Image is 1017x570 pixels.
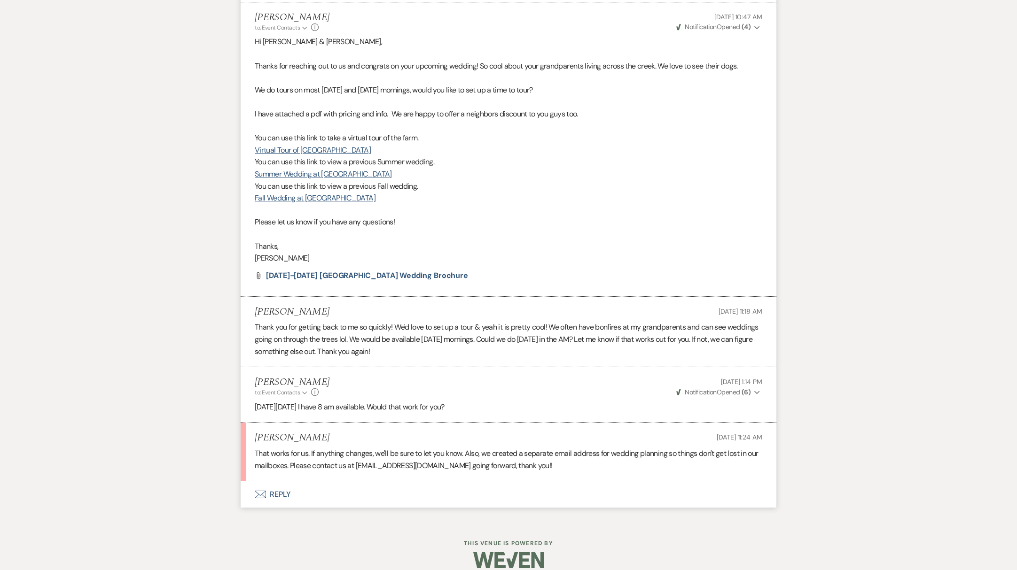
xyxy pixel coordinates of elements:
[255,401,762,413] p: [DATE][DATE] I have 8 am available. Would that work for you?
[255,193,376,203] a: Fall Wedding at [GEOGRAPHIC_DATA]
[742,23,751,31] strong: ( 4 )
[266,272,468,279] a: [DATE]-[DATE] [GEOGRAPHIC_DATA] Wedding Brochure
[255,321,762,357] p: Thank you for getting back to me so quickly! We'd love to set up a tour & yeah it is pretty cool!...
[255,85,418,95] span: We do tours on most [DATE] and [DATE] mornings, w
[685,388,716,396] span: Notification
[255,447,762,471] p: That works for us. If anything changes, we'll be sure to let you know. Also, we created a separat...
[255,132,762,144] p: You can use this link to take a virtual tour of the farm.
[742,388,751,396] strong: ( 6 )
[255,23,309,32] button: to: Event Contacts
[255,24,300,31] span: to: Event Contacts
[255,377,329,388] h5: [PERSON_NAME]
[676,23,751,31] span: Opened
[675,22,762,32] button: NotificationOpened (4)
[675,387,762,397] button: NotificationOpened (6)
[255,108,762,120] p: I have attached a pdf with pricing and info. We are happy to offer a neighbors discount to you gu...
[255,216,762,228] p: Please let us know if you have any questions!
[255,389,300,396] span: to: Event Contacts
[714,13,762,21] span: [DATE] 10:47 AM
[685,23,716,31] span: Notification
[255,169,392,179] a: Summer Wedding at [GEOGRAPHIC_DATA]
[719,307,762,316] span: [DATE] 11:18 AM
[255,60,762,72] p: Thanks for reaching out to us and congrats on your upcoming wedding! So cool about your grandpare...
[255,156,762,168] p: You can use this link to view a previous Summer wedding.
[255,388,309,397] button: to: Event Contacts
[255,12,329,23] h5: [PERSON_NAME]
[255,306,329,318] h5: [PERSON_NAME]
[255,240,762,253] p: Thanks,
[266,270,468,280] span: [DATE]-[DATE] [GEOGRAPHIC_DATA] Wedding Brochure
[717,433,762,441] span: [DATE] 11:24 AM
[255,252,762,264] p: [PERSON_NAME]
[255,145,371,155] a: Virtual Tour of [GEOGRAPHIC_DATA]
[255,36,762,48] p: Hi [PERSON_NAME] & [PERSON_NAME],
[676,388,751,396] span: Opened
[721,377,762,386] span: [DATE] 1:14 PM
[418,85,533,95] span: ould you like to set up a time to tour?
[241,481,776,508] button: Reply
[255,432,329,444] h5: [PERSON_NAME]
[255,181,418,191] span: You can use this link to view a previous Fall wedding.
